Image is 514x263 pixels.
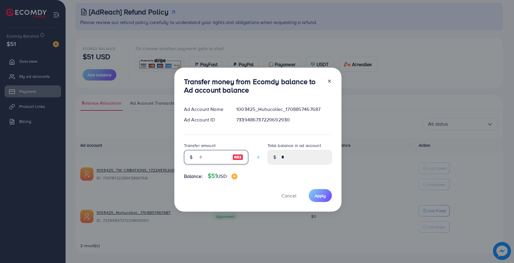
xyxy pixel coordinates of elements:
button: Apply [309,189,332,202]
h3: Transfer money from Ecomdy balance to Ad account balance [184,77,322,95]
label: Total balance in ad account [268,142,321,148]
img: image [232,154,243,161]
span: USD [217,173,226,179]
span: Apply [315,193,326,199]
h4: $51 [208,172,237,180]
img: image [231,173,237,179]
div: 1003425_Huhucollec_1708857467687 [231,106,336,113]
div: 7339486737229692930 [231,116,336,123]
label: Transfer amount [184,142,216,148]
div: Ad Account ID [179,116,232,123]
span: Balance: [184,173,203,180]
span: Cancel [281,192,296,199]
div: Ad Account Name [179,106,232,113]
button: Cancel [274,189,304,202]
